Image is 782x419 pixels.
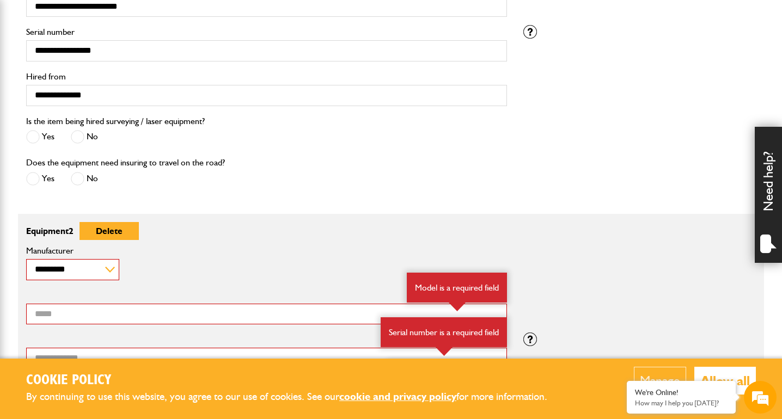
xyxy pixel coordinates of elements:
label: Does the equipment need insuring to travel on the road? [26,158,225,167]
a: cookie and privacy policy [339,390,456,403]
div: Serial number is a required field [381,317,507,348]
button: Allow all [694,367,756,395]
div: Model is a required field [407,273,507,303]
h2: Cookie Policy [26,372,565,389]
div: We're Online! [635,388,728,397]
label: Yes [26,172,54,186]
span: 2 [69,226,74,236]
label: No [71,172,98,186]
p: How may I help you today? [635,399,728,407]
p: By continuing to use this website, you agree to our use of cookies. See our for more information. [26,389,565,405]
img: error-box-arrow.svg [436,347,453,356]
p: Equipment [26,222,507,240]
div: Need help? [755,127,782,263]
label: No [71,130,98,144]
label: Serial number [26,28,507,36]
label: Yes [26,130,54,144]
label: Manufacturer [26,247,507,255]
label: Is the item being hired surveying / laser equipment? [26,117,205,126]
button: Delete [80,222,139,240]
img: error-box-arrow.svg [449,303,466,311]
button: Manage [634,367,686,395]
label: Hired from [26,72,507,81]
